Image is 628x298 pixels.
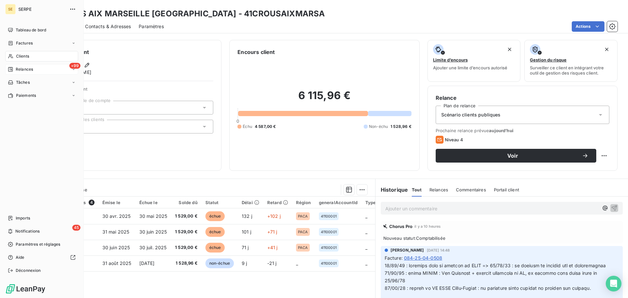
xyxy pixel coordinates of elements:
[321,261,337,265] span: 41100001
[16,79,30,85] span: Tâches
[267,260,277,266] span: -21 j
[16,66,33,72] span: Relances
[456,187,486,192] span: Commentaires
[175,260,198,267] span: 1 528,96 €
[436,94,609,102] h6: Relance
[255,124,276,130] span: 4 587,00 €
[296,200,311,205] div: Région
[436,149,596,163] button: Voir
[89,200,95,205] span: 4
[444,153,582,158] span: Voir
[102,200,131,205] div: Émise le
[365,213,367,219] span: _
[365,260,367,266] span: _
[5,284,46,294] img: Logo LeanPay
[242,229,251,235] span: 101 j
[16,268,41,273] span: Déconnexion
[242,213,252,219] span: 132 j
[375,186,408,194] h6: Historique
[391,124,411,130] span: 1 528,96 €
[243,124,252,130] span: Échu
[16,40,33,46] span: Factures
[85,23,131,30] span: Contacts & Adresses
[298,246,308,250] span: PACA
[414,224,441,228] span: il y a 10 heures
[175,213,198,219] span: 1 529,00 €
[427,248,450,252] span: [DATE] 14:48
[404,254,442,261] span: 084-25-04-0508
[383,236,620,241] span: Nouveau statut : Comptabilisée
[15,228,40,234] span: Notifications
[365,229,367,235] span: _
[16,93,36,98] span: Paiements
[102,245,130,250] span: 30 juin 2025
[53,86,213,96] span: Propriétés Client
[321,214,337,218] span: 41100001
[319,200,358,205] div: generalAccountId
[427,40,521,82] button: Limite d’encoursAjouter une limite d’encours autorisé
[494,187,519,192] span: Portail client
[139,229,167,235] span: 30 juin 2025
[385,254,403,261] span: Facture :
[16,53,29,59] span: Clients
[139,260,155,266] span: [DATE]
[267,245,278,250] span: +41 j
[524,40,618,82] button: Gestion du risqueSurveiller ce client en intégrant votre outil de gestion des risques client.
[16,254,25,260] span: Aide
[369,124,388,130] span: Non-échu
[236,118,239,124] span: 0
[237,89,411,109] h2: 6 115,96 €
[205,243,225,253] span: échue
[267,229,277,235] span: +71 j
[433,65,507,70] span: Ajouter une limite d’encours autorisé
[175,229,198,235] span: 1 529,00 €
[441,112,501,118] span: Scénario clients publiques
[5,252,78,263] a: Aide
[606,276,621,291] div: Open Intercom Messenger
[242,245,249,250] span: 71 j
[298,214,308,218] span: PACA
[139,245,167,250] span: 30 juil. 2025
[391,247,424,253] span: [PERSON_NAME]
[139,23,164,30] span: Paramètres
[429,187,448,192] span: Relances
[205,258,234,268] span: non-échue
[139,200,167,205] div: Échue le
[16,27,46,33] span: Tableau de bord
[102,213,131,219] span: 30 avr. 2025
[321,230,337,234] span: 41100001
[237,48,275,56] h6: Encours client
[436,128,609,133] span: Prochaine relance prévue
[365,200,412,205] div: Types de contentieux
[267,213,281,219] span: +102 j
[445,137,463,142] span: Niveau 4
[530,65,612,76] span: Surveiller ce client en intégrant votre outil de gestion des risques client.
[321,246,337,250] span: 41100001
[242,200,259,205] div: Délai
[572,21,604,32] button: Actions
[205,200,234,205] div: Statut
[530,57,567,62] span: Gestion du risque
[205,211,225,221] span: échue
[16,241,60,247] span: Paramètres et réglages
[102,229,130,235] span: 31 mai 2025
[412,187,422,192] span: Tout
[18,7,65,12] span: SERPE
[389,224,413,229] span: Chorus Pro
[5,4,16,14] div: SE
[242,260,247,266] span: 9 j
[433,57,468,62] span: Limite d’encours
[139,213,167,219] span: 30 mai 2025
[16,215,30,221] span: Imports
[489,128,514,133] span: aujourd’hui
[72,225,80,231] span: 45
[175,200,198,205] div: Solde dû
[69,63,80,69] span: +99
[175,244,198,251] span: 1 529,00 €
[296,260,298,266] span: _
[298,230,308,234] span: PACA
[102,260,131,266] span: 31 août 2025
[365,245,367,250] span: _
[205,227,225,237] span: échue
[40,48,213,56] h6: Informations client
